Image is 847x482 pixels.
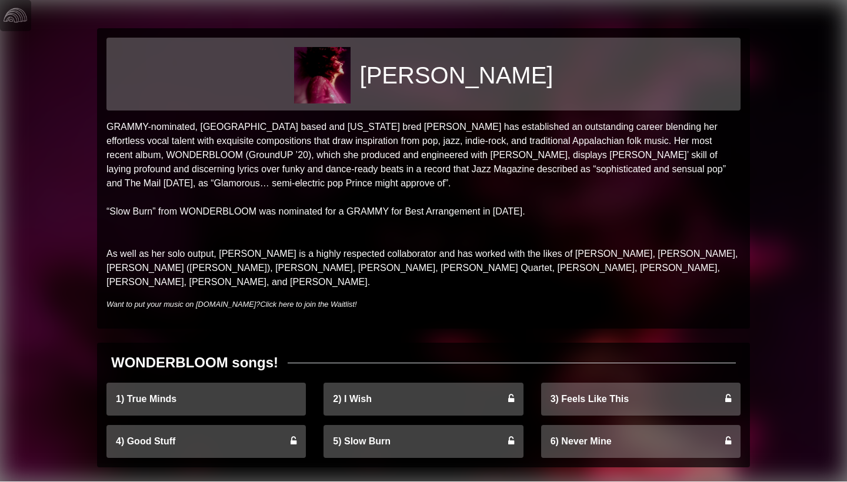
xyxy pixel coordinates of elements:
[4,4,27,27] img: logo-white-4c48a5e4bebecaebe01ca5a9d34031cfd3d4ef9ae749242e8c4bf12ef99f53e8.png
[111,352,278,373] div: WONDERBLOOM songs!
[106,120,741,289] p: GRAMMY-nominated, [GEOGRAPHIC_DATA] based and [US_STATE] bred [PERSON_NAME] has established an ou...
[260,300,356,309] a: Click here to join the Waitlist!
[106,383,306,416] a: 1) True Minds
[324,425,523,458] a: 5) Slow Burn
[106,425,306,458] a: 4) Good Stuff
[360,61,553,89] h1: [PERSON_NAME]
[106,300,357,309] i: Want to put your music on [DOMAIN_NAME]?
[541,383,741,416] a: 3) Feels Like This
[541,425,741,458] a: 6) Never Mine
[324,383,523,416] a: 2) I Wish
[294,47,351,103] img: acd06af559c87505f78a80cdc201d181a7111208e27de317b3a1a10849be1051.jpg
